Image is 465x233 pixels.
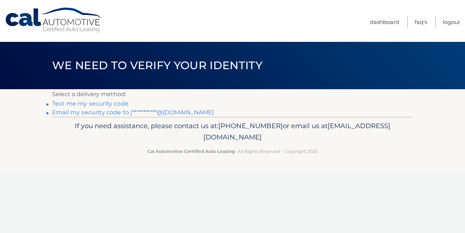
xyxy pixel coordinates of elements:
[415,16,427,28] a: FAQ's
[57,147,408,155] p: - All Rights Reserved - Copyright 2025
[52,59,262,72] span: We need to verify your identity
[52,89,413,99] p: Select a delivery method:
[218,122,283,130] span: [PHONE_NUMBER]
[370,16,399,28] a: Dashboard
[52,100,129,107] a: Text me my security code
[5,7,103,33] a: Cal Automotive
[443,16,460,28] a: Logout
[57,120,408,143] p: If you need assistance, please contact us at: or email us at
[147,149,235,154] strong: Cal Automotive Certified Auto Leasing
